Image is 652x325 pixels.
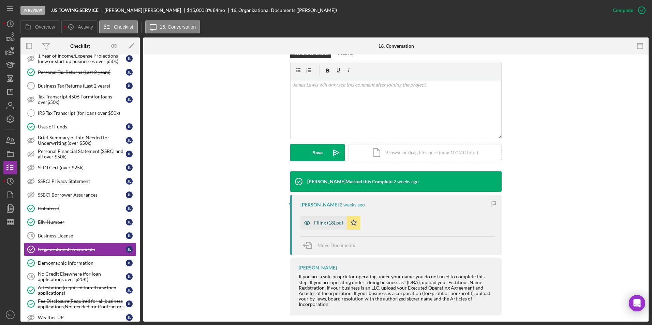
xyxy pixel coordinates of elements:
[38,124,126,129] div: Uses of Funds
[38,94,126,105] div: Tax Transcript 4506 Form(for loans over$50k)
[126,287,133,294] div: J L
[340,202,365,207] time: 2025-09-03 15:43
[299,265,337,270] div: [PERSON_NAME]
[38,165,126,170] div: SEDI Cert (over $25k)
[213,7,225,13] div: 84 mo
[317,242,355,248] span: Move Documents
[126,205,133,212] div: J L
[160,24,196,30] label: 16. Conversation
[38,83,126,89] div: Business Tax Returns (Last 2 years)
[24,134,136,147] a: Brief Summary of Info Needed for Underwriting (over $50k)JL
[24,229,136,243] a: 15Business LicenseJL
[126,232,133,239] div: J L
[126,69,133,76] div: J L
[629,295,645,311] div: Open Intercom Messenger
[24,311,136,324] a: Weather UPJL
[187,7,204,13] span: $15,000
[114,24,133,30] label: Checklist
[126,55,133,62] div: J L
[126,314,133,321] div: J L
[38,271,126,282] div: No Credit Elsewhere (for loan applications over $20K)
[126,300,133,307] div: J L
[126,178,133,185] div: J L
[104,7,187,13] div: [PERSON_NAME] [PERSON_NAME]
[126,246,133,253] div: J L
[38,69,126,75] div: Personal Tax Returns (Last 2 years)
[394,179,419,184] time: 2025-09-03 15:45
[300,216,360,230] button: Filing (18).pdf
[126,96,133,103] div: J L
[299,274,495,307] div: If you are a sole proprietor operating under your name, you do not need to complete this step. If...
[126,151,133,157] div: J L
[3,308,17,322] button: MK
[126,123,133,130] div: J L
[29,275,33,279] tspan: 18
[38,247,126,252] div: Organizational Documents
[20,6,45,15] div: In Review
[38,315,126,320] div: Weather UP
[99,20,138,33] button: Checklist
[38,260,126,266] div: Demographic Information
[61,20,97,33] button: Activity
[126,164,133,171] div: J L
[35,24,55,30] label: Overview
[307,179,392,184] div: [PERSON_NAME] Marked this Complete
[126,191,133,198] div: J L
[24,52,136,65] a: 1 Year of Income/Expense Projections (new or start up businesses over $50k)JL
[126,273,133,280] div: J L
[613,3,633,17] div: Complete
[38,206,126,211] div: Collateral
[51,7,99,13] b: JJS TOWING SERVICE
[24,79,136,93] a: 11Business Tax Returns (Last 2 years)JL
[145,20,201,33] button: 16. Conversation
[38,149,126,159] div: Personal Financial Statement (SSBCI and all over $50k)
[126,260,133,266] div: J L
[38,219,126,225] div: EIN Number
[24,283,136,297] a: Attestation (required for all new loan applications)JL
[38,298,126,309] div: Fee Disclosure(Required for all business applications,Not needed for Contractor loans)
[38,110,136,116] div: IRS Tax Transcript (for loans over $50k)
[300,202,339,207] div: [PERSON_NAME]
[38,233,126,238] div: Business License
[8,313,13,317] text: MK
[24,65,136,79] a: Personal Tax Returns (Last 2 years)JL
[24,270,136,283] a: 18No Credit Elsewhere (for loan applications over $20K)JL
[24,161,136,174] a: SEDI Cert (over $25k)JL
[126,219,133,226] div: J L
[24,174,136,188] a: SSBCI Privacy StatementJL
[29,84,33,88] tspan: 11
[38,285,126,296] div: Attestation (required for all new loan applications)
[314,220,343,226] div: Filing (18).pdf
[24,297,136,311] a: Fee Disclosure(Required for all business applications,Not needed for Contractor loans)JL
[24,106,136,120] a: IRS Tax Transcript (for loans over $50k)
[24,256,136,270] a: Demographic InformationJL
[38,179,126,184] div: SSBCI Privacy Statement
[606,3,649,17] button: Complete
[24,188,136,202] a: SSBCI Borrower AssurancesJL
[29,234,33,238] tspan: 15
[300,237,362,254] button: Move Documents
[378,43,414,49] div: 16. Conversation
[38,192,126,198] div: SSBCI Borrower Assurances
[313,144,323,161] div: Save
[24,120,136,134] a: Uses of FundsJL
[70,43,90,49] div: Checklist
[126,137,133,144] div: J L
[24,215,136,229] a: EIN NumberJL
[38,53,126,64] div: 1 Year of Income/Expense Projections (new or start up businesses over $50k)
[78,24,93,30] label: Activity
[24,93,136,106] a: Tax Transcript 4506 Form(for loans over$50k)JL
[20,20,59,33] button: Overview
[24,147,136,161] a: Personal Financial Statement (SSBCI and all over $50k)JL
[24,243,136,256] a: Organizational DocumentsJL
[24,202,136,215] a: CollateralJL
[38,135,126,146] div: Brief Summary of Info Needed for Underwriting (over $50k)
[205,7,212,13] div: 8 %
[290,144,345,161] button: Save
[126,82,133,89] div: J L
[231,7,337,13] div: 16. Organizational Documents ([PERSON_NAME])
